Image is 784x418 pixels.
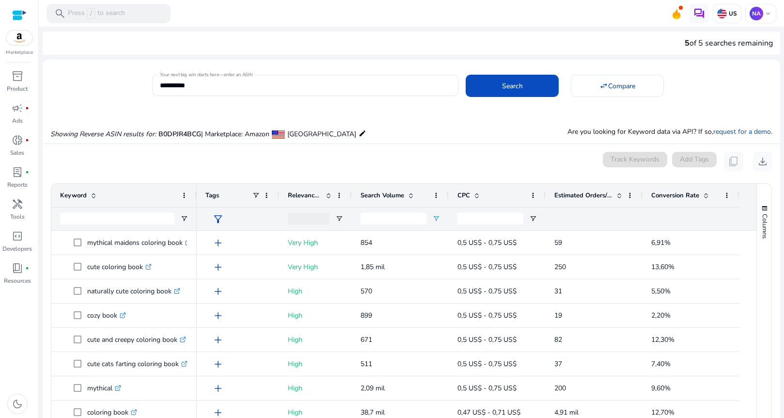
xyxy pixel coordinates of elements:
[466,75,559,97] button: Search
[2,244,32,253] p: Developers
[651,238,671,247] span: 6,91%
[651,191,699,200] span: Conversion Rate
[10,212,25,221] p: Tools
[50,129,156,139] i: Showing Reverse ASIN results for:
[361,408,385,417] span: 38,7 mil
[457,213,523,225] input: CPC Filter Input
[651,262,674,272] span: 13,60%
[554,311,562,320] span: 19
[554,262,566,272] span: 250
[750,7,763,20] p: NA
[12,230,23,242] span: code_blocks
[160,71,252,78] mat-label: Your next big win starts here—enter an ASIN
[87,305,126,325] p: cozy book
[608,81,635,91] span: Compare
[60,191,87,200] span: Keyword
[457,384,517,393] span: 0,5 US$ - 0,75 US$
[335,215,343,223] button: Open Filter Menu
[60,213,174,225] input: Keyword Filter Input
[87,354,188,374] p: cute cats farting coloring book
[554,238,562,247] span: 59
[361,287,372,296] span: 570
[25,266,29,270] span: fiber_manual_record
[651,335,674,344] span: 12,30%
[457,311,517,320] span: 0,5 US$ - 0,75 US$
[4,276,31,285] p: Resources
[359,128,366,139] mat-icon: edit
[457,287,517,296] span: 0,5 US$ - 0,75 US$
[651,311,671,320] span: 2,20%
[12,166,23,178] span: lab_profile
[599,81,608,90] mat-icon: swap_horiz
[457,191,470,200] span: CPC
[212,358,224,370] span: add
[212,237,224,249] span: add
[554,384,566,393] span: 200
[753,152,772,171] button: download
[457,238,517,247] span: 0,5 US$ - 0,75 US$
[361,384,385,393] span: 2,09 mil
[457,262,517,272] span: 0,5 US$ - 0,75 US$
[212,334,224,346] span: add
[54,8,66,19] span: search
[685,37,773,49] div: of 5 searches remaining
[432,215,440,223] button: Open Filter Menu
[288,281,343,301] p: High
[158,129,201,139] span: B0DPJR4BCG
[212,286,224,297] span: add
[68,8,125,19] p: Press to search
[87,8,95,19] span: /
[25,106,29,110] span: fiber_manual_record
[764,10,772,17] span: keyboard_arrow_down
[87,281,180,301] p: naturally cute coloring book
[288,191,322,200] span: Relevance Score
[651,384,671,393] span: 9,60%
[571,75,664,97] button: Compare
[12,70,23,82] span: inventory_2
[288,330,343,350] p: High
[12,134,23,146] span: donut_small
[361,191,404,200] span: Search Volume
[757,156,768,167] span: download
[12,102,23,114] span: campaign
[12,262,23,274] span: book_4
[212,383,224,394] span: add
[361,335,372,344] span: 671
[180,215,188,223] button: Open Filter Menu
[288,233,343,253] p: Very High
[10,148,24,157] p: Sales
[7,180,28,189] p: Reports
[554,408,579,417] span: 4,91 mil
[529,215,537,223] button: Open Filter Menu
[287,129,356,139] span: [GEOGRAPHIC_DATA]
[554,287,562,296] span: 31
[87,330,186,350] p: cute and creepy coloring book
[87,257,152,277] p: cute coloring book
[760,214,769,239] span: Columns
[457,359,517,369] span: 0,5 US$ - 0,75 US$
[201,129,269,139] span: | Marketplace: Amazon
[6,31,32,45] img: amazon.svg
[87,233,191,253] p: mythical maidens coloring book
[87,378,121,398] p: mythical
[685,38,690,48] span: 5
[554,191,612,200] span: Estimated Orders/Month
[361,213,426,225] input: Search Volume Filter Input
[361,262,385,272] span: 1,85 mil
[502,81,523,91] span: Search
[457,408,520,417] span: 0,47 US$ - 0,71 US$
[288,354,343,374] p: High
[651,359,671,369] span: 7,40%
[717,9,727,18] img: us.svg
[25,138,29,142] span: fiber_manual_record
[651,287,671,296] span: 5,50%
[361,238,372,247] span: 854
[651,408,674,417] span: 12,70%
[288,257,343,277] p: Very High
[205,191,219,200] span: Tags
[288,378,343,398] p: High
[25,170,29,174] span: fiber_manual_record
[12,198,23,210] span: handyman
[361,359,372,369] span: 511
[212,261,224,273] span: add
